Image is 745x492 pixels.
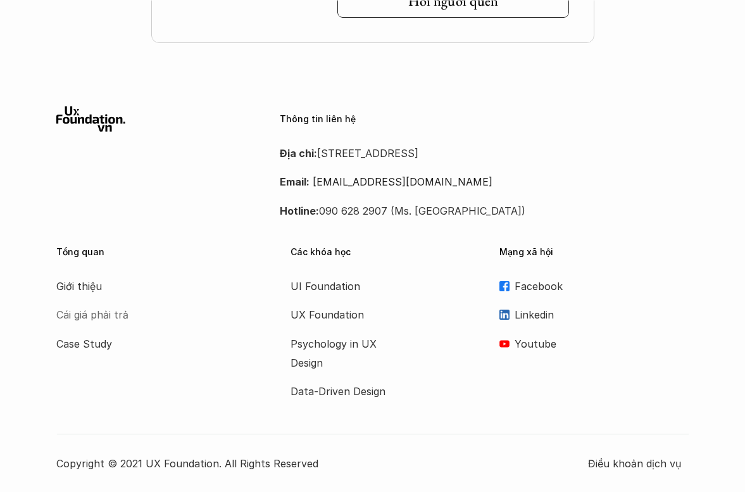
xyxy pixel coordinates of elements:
a: Điều khoản dịch vụ [588,454,689,473]
p: Linkedin [515,305,689,324]
a: Cái giá phải trả [56,305,158,324]
a: UI Foundation [291,277,392,296]
a: Psychology in UX Design [291,334,392,373]
a: Linkedin [499,305,689,324]
p: Youtube [515,334,689,353]
p: Copyright © 2021 UX Foundation. All Rights Reserved [56,454,588,473]
a: Data-Driven Design [291,382,392,401]
p: Mạng xã hội [499,247,689,258]
a: [EMAIL_ADDRESS][DOMAIN_NAME] [313,175,492,188]
a: Youtube [499,334,689,353]
p: Facebook [515,277,689,296]
a: Facebook [499,277,689,296]
strong: Địa chỉ: [280,147,317,160]
a: Case Study [56,334,158,353]
a: UX Foundation [291,305,392,324]
a: Giới thiệu [56,277,158,296]
p: Các khóa học [291,247,480,258]
p: [STREET_ADDRESS] [280,144,689,163]
p: Tổng quan [56,247,272,258]
p: Thông tin liên hệ [280,114,689,125]
strong: Hotline: [280,205,319,217]
strong: Email: [280,175,310,188]
p: 090 628 2907 (Ms. [GEOGRAPHIC_DATA]) [280,201,689,220]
